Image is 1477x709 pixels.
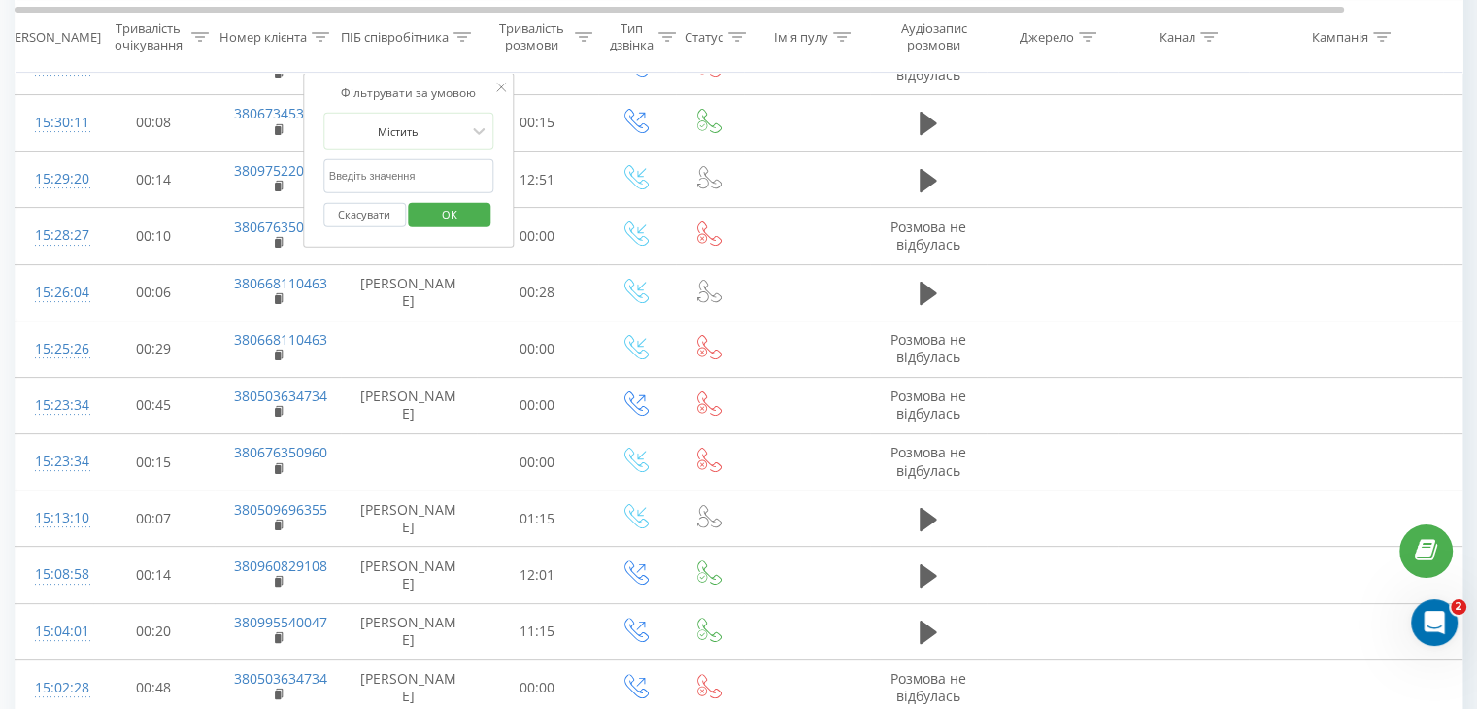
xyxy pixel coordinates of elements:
span: Розмова не відбулась [890,443,966,479]
div: Тривалість розмови [493,20,570,53]
td: 00:00 [477,377,598,433]
td: [PERSON_NAME] [341,603,477,659]
div: 15:30:11 [35,104,74,142]
td: 00:00 [477,434,598,490]
div: Ім'я пулу [774,28,828,45]
div: 15:29:20 [35,160,74,198]
span: Розмова не відбулась [890,387,966,422]
div: Тривалість очікування [110,20,186,53]
a: 380676350960 [234,218,327,236]
td: 12:51 [477,152,598,208]
div: Номер клієнта [219,28,307,45]
div: 15:23:34 [35,443,74,481]
a: 380503634734 [234,669,327,688]
span: Розмова не відбулась [890,330,966,366]
iframe: Intercom live chat [1411,599,1458,646]
td: 00:29 [93,321,215,377]
span: Розмова не відбулась [890,218,966,253]
div: ПІБ співробітника [341,28,449,45]
td: 00:28 [477,264,598,321]
div: 15:08:58 [35,556,74,593]
div: Джерело [1020,28,1074,45]
td: [PERSON_NAME] [341,490,477,547]
td: 00:08 [93,94,215,151]
td: 00:15 [93,434,215,490]
span: Розмова не відбулась [890,669,966,705]
a: 380668110463 [234,330,327,349]
div: Аудіозапис розмови [887,20,981,53]
div: Статус [685,28,723,45]
td: [PERSON_NAME] [341,377,477,433]
div: Кампанія [1312,28,1368,45]
td: 00:06 [93,264,215,321]
td: 00:00 [477,321,598,377]
div: 15:25:26 [35,330,74,368]
td: 00:15 [477,94,598,151]
span: 2 [1451,599,1466,615]
td: 11:15 [477,603,598,659]
div: 15:28:27 [35,217,74,254]
a: 380975220002 [234,161,327,180]
a: 380960829108 [234,557,327,575]
div: Канал [1159,28,1195,45]
div: 15:04:01 [35,613,74,651]
td: [PERSON_NAME] [341,547,477,603]
input: Введіть значення [323,159,494,193]
div: Фільтрувати за умовою [323,84,494,103]
td: 00:45 [93,377,215,433]
div: 15:26:04 [35,274,74,312]
td: 00:00 [477,208,598,264]
div: 15:02:28 [35,669,74,707]
td: 12:01 [477,547,598,603]
a: 380673453817 [234,104,327,122]
td: 01:15 [477,490,598,547]
td: 00:07 [93,490,215,547]
td: 00:10 [93,208,215,264]
td: 00:20 [93,603,215,659]
td: 00:14 [93,152,215,208]
button: Скасувати [323,203,406,227]
div: [PERSON_NAME] [3,28,101,45]
td: [PERSON_NAME] [341,264,477,321]
div: Тип дзвінка [610,20,654,53]
a: 380676350960 [234,443,327,461]
a: 380503634734 [234,387,327,405]
a: 380995540047 [234,613,327,631]
button: OK [409,203,491,227]
a: 380668110463 [234,274,327,292]
td: 00:14 [93,547,215,603]
span: OK [422,199,477,229]
a: 380509696355 [234,500,327,519]
div: 15:13:10 [35,499,74,537]
div: 15:23:34 [35,387,74,424]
